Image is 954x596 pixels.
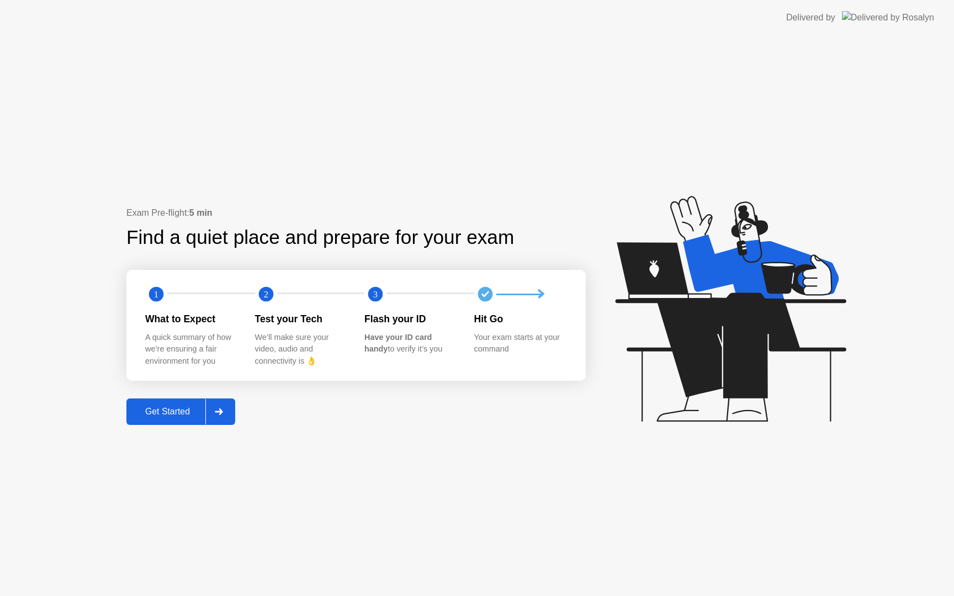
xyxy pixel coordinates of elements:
text: 3 [373,289,378,300]
div: What to Expect [145,312,237,326]
div: Flash your ID [364,312,457,326]
div: Your exam starts at your command [474,332,566,355]
div: Exam Pre-flight: [126,206,586,220]
text: 2 [263,289,268,300]
div: Find a quiet place and prepare for your exam [126,223,516,252]
div: We’ll make sure your video, audio and connectivity is 👌 [255,332,347,368]
div: Test your Tech [255,312,347,326]
b: Have your ID card handy [364,333,432,354]
b: 5 min [189,208,213,217]
div: Delivered by [786,11,835,24]
img: Delivered by Rosalyn [842,11,934,24]
div: to verify it’s you [364,332,457,355]
text: 1 [154,289,158,300]
button: Get Started [126,398,235,425]
div: Get Started [130,407,205,417]
div: Hit Go [474,312,566,326]
div: A quick summary of how we’re ensuring a fair environment for you [145,332,237,368]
